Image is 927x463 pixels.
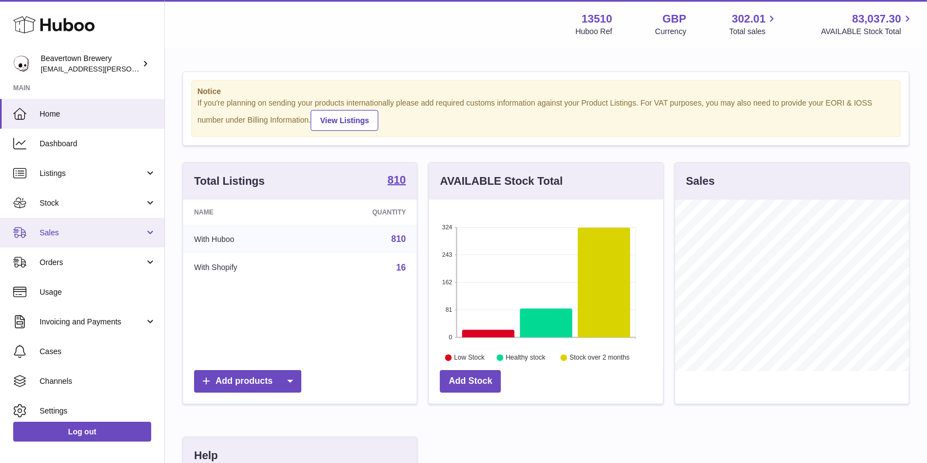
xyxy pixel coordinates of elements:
[41,64,220,73] span: [EMAIL_ADDRESS][PERSON_NAME][DOMAIN_NAME]
[40,376,156,387] span: Channels
[821,26,914,37] span: AVAILABLE Stock Total
[194,370,301,393] a: Add products
[852,12,901,26] span: 83,037.30
[446,306,453,313] text: 81
[40,287,156,297] span: Usage
[197,86,895,97] strong: Notice
[729,12,778,37] a: 302.01 Total sales
[40,317,145,327] span: Invoicing and Payments
[506,354,546,361] text: Healthy stock
[440,174,562,189] h3: AVAILABLE Stock Total
[40,257,145,268] span: Orders
[449,334,453,340] text: 0
[442,251,452,258] text: 243
[183,225,309,253] td: With Huboo
[41,53,140,74] div: Beavertown Brewery
[391,234,406,244] a: 810
[686,174,715,189] h3: Sales
[570,354,630,361] text: Stock over 2 months
[582,12,613,26] strong: 13510
[388,174,406,188] a: 810
[442,279,452,285] text: 162
[40,109,156,119] span: Home
[396,263,406,272] a: 16
[40,198,145,208] span: Stock
[40,168,145,179] span: Listings
[655,26,687,37] div: Currency
[197,98,895,131] div: If you're planning on sending your products internationally please add required customs informati...
[576,26,613,37] div: Huboo Ref
[194,174,265,189] h3: Total Listings
[454,354,485,361] text: Low Stock
[183,253,309,282] td: With Shopify
[40,406,156,416] span: Settings
[821,12,914,37] a: 83,037.30 AVAILABLE Stock Total
[388,174,406,185] strong: 810
[40,228,145,238] span: Sales
[729,26,778,37] span: Total sales
[13,422,151,442] a: Log out
[194,448,218,463] h3: Help
[732,12,765,26] span: 302.01
[309,200,417,225] th: Quantity
[442,224,452,230] text: 324
[440,370,501,393] a: Add Stock
[183,200,309,225] th: Name
[40,139,156,149] span: Dashboard
[311,110,378,131] a: View Listings
[40,346,156,357] span: Cases
[663,12,686,26] strong: GBP
[13,56,30,72] img: kit.lowe@beavertownbrewery.co.uk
